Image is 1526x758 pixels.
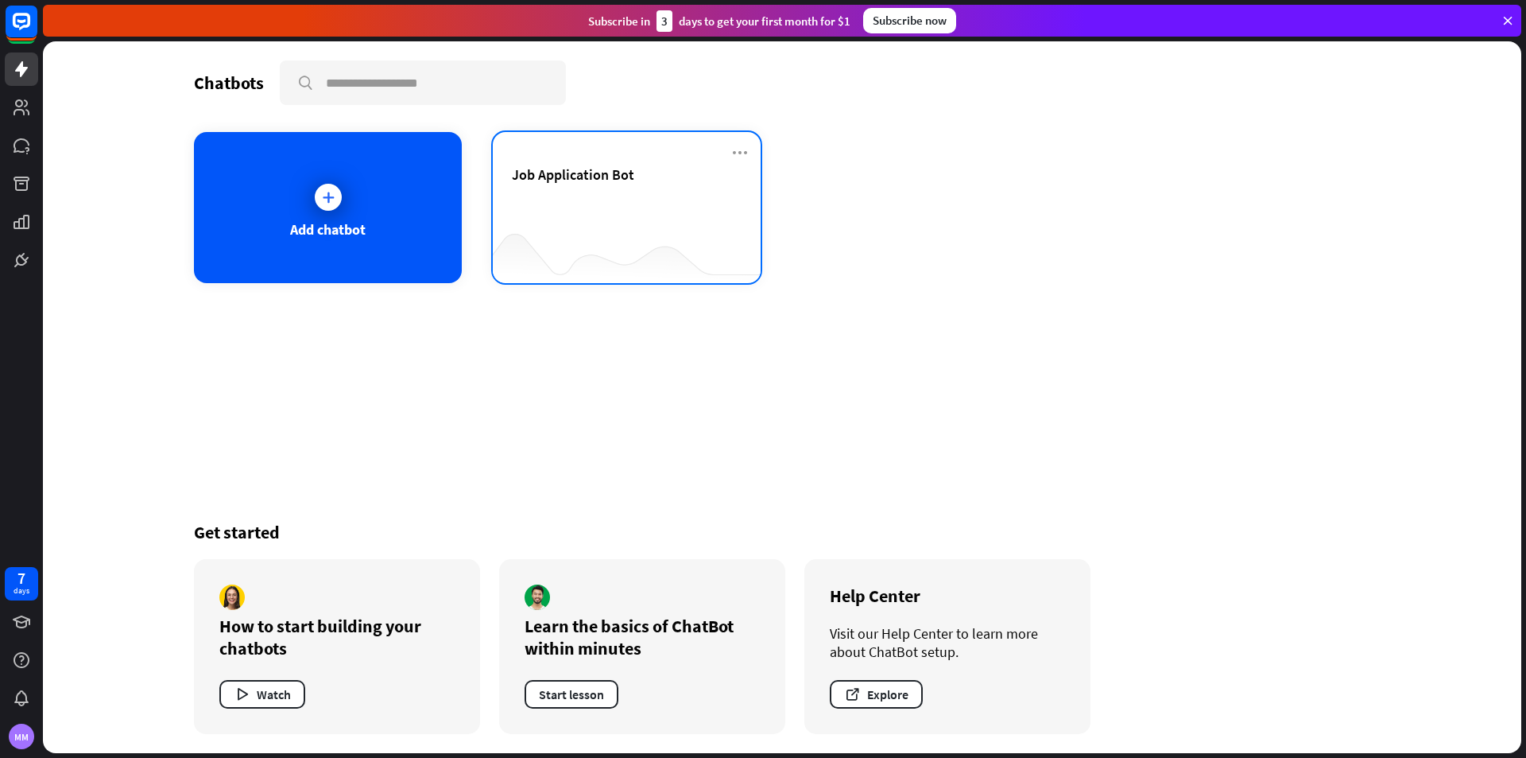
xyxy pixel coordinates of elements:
div: MM [9,724,34,749]
button: Open LiveChat chat widget [13,6,60,54]
div: Subscribe in days to get your first month for $1 [588,10,850,32]
div: Visit our Help Center to learn more about ChatBot setup. [830,624,1065,661]
div: Subscribe now [863,8,956,33]
div: Chatbots [194,72,264,94]
img: author [219,585,245,610]
div: days [14,585,29,597]
a: 7 days [5,567,38,601]
div: Help Center [830,585,1065,607]
div: Get started [194,521,1370,543]
button: Watch [219,680,305,709]
div: Learn the basics of ChatBot within minutes [525,615,760,659]
div: How to start building your chatbots [219,615,455,659]
div: Add chatbot [290,220,366,239]
div: 7 [17,571,25,585]
img: author [525,585,550,610]
span: Job Application Bot [512,165,634,184]
button: Explore [830,680,923,709]
button: Start lesson [525,680,618,709]
div: 3 [656,10,672,32]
